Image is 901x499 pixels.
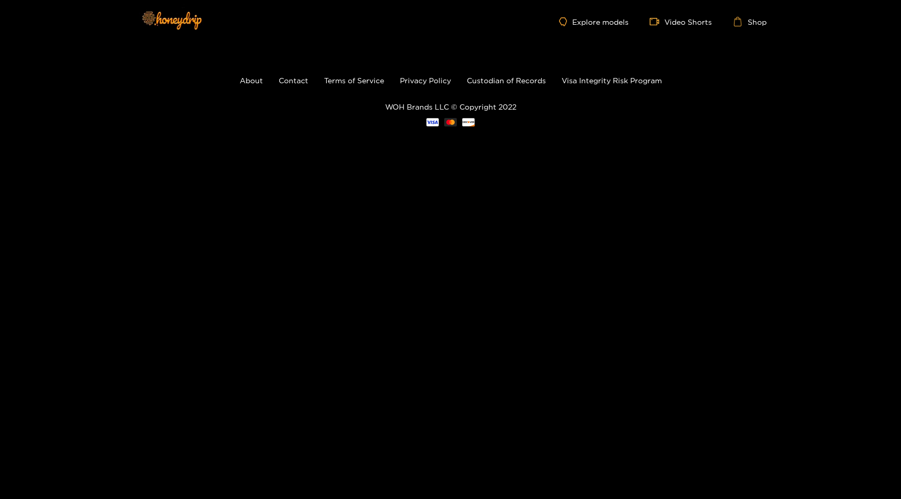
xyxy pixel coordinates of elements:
[400,76,451,84] a: Privacy Policy
[324,76,384,84] a: Terms of Service
[279,76,308,84] a: Contact
[650,17,664,26] span: video-camera
[559,17,629,26] a: Explore models
[467,76,546,84] a: Custodian of Records
[562,76,662,84] a: Visa Integrity Risk Program
[733,17,767,26] a: Shop
[240,76,263,84] a: About
[650,17,712,26] a: Video Shorts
